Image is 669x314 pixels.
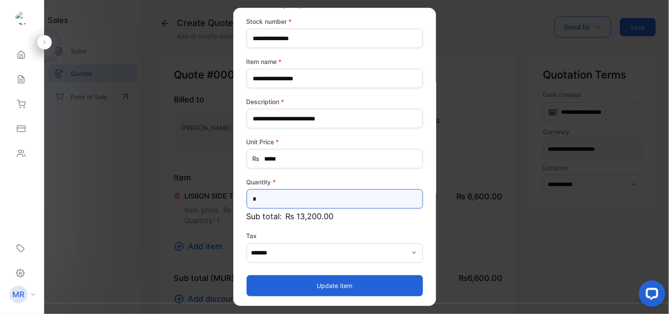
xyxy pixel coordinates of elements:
span: ₨ [253,154,260,163]
label: Stock number [247,17,423,26]
iframe: LiveChat chat widget [632,277,669,314]
p: MR [13,289,25,300]
button: Update item [247,275,423,296]
img: logo [15,11,29,25]
label: Tax [247,231,423,240]
p: Sub total: [247,210,423,222]
div: Edit item for your quote [247,0,423,10]
label: Item name [247,57,423,66]
span: ₨ 13,200.00 [286,210,334,222]
label: Unit Price [247,137,423,146]
label: Quantity [247,177,423,187]
label: Description [247,97,423,106]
